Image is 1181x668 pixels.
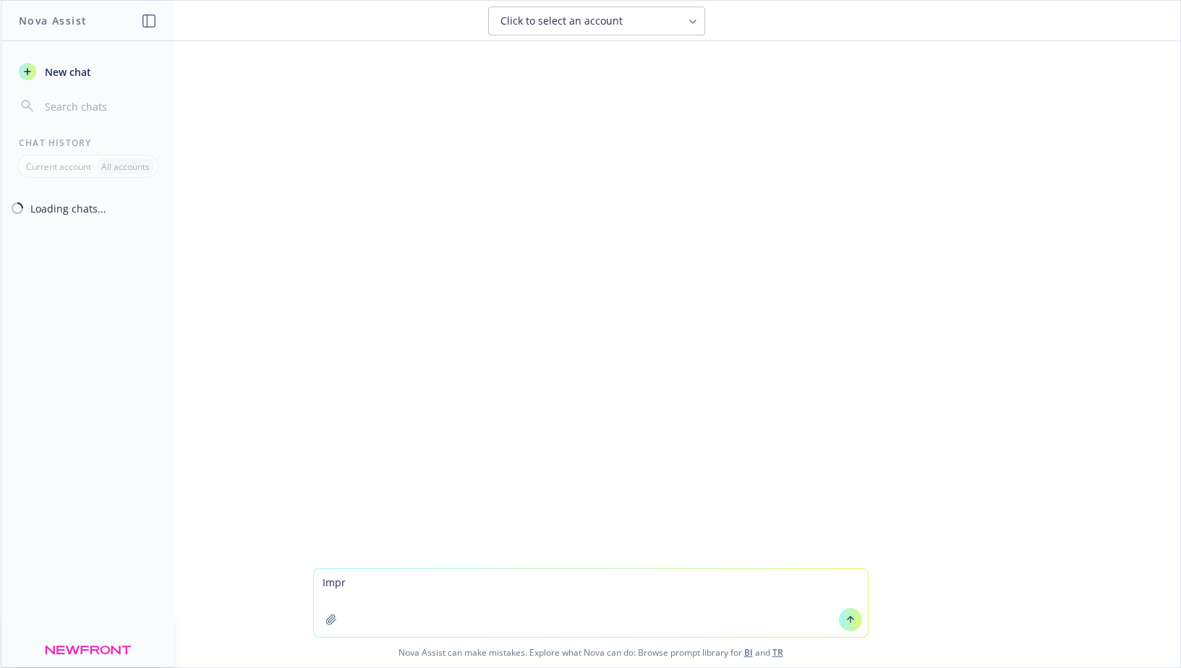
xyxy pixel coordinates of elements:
[314,569,868,637] textarea: Impr
[26,160,91,173] p: Current account
[744,646,753,659] a: BI
[1,195,174,221] button: Loading chats...
[101,160,150,173] p: All accounts
[1,137,174,149] div: Chat History
[13,59,163,85] button: New chat
[772,646,783,659] a: TR
[7,638,1174,667] span: Nova Assist can make mistakes. Explore what Nova can do: Browse prompt library for and
[488,7,705,35] button: Click to select an account
[19,13,87,28] h1: Nova Assist
[500,14,623,28] span: Click to select an account
[42,96,157,116] input: Search chats
[42,64,91,80] span: New chat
